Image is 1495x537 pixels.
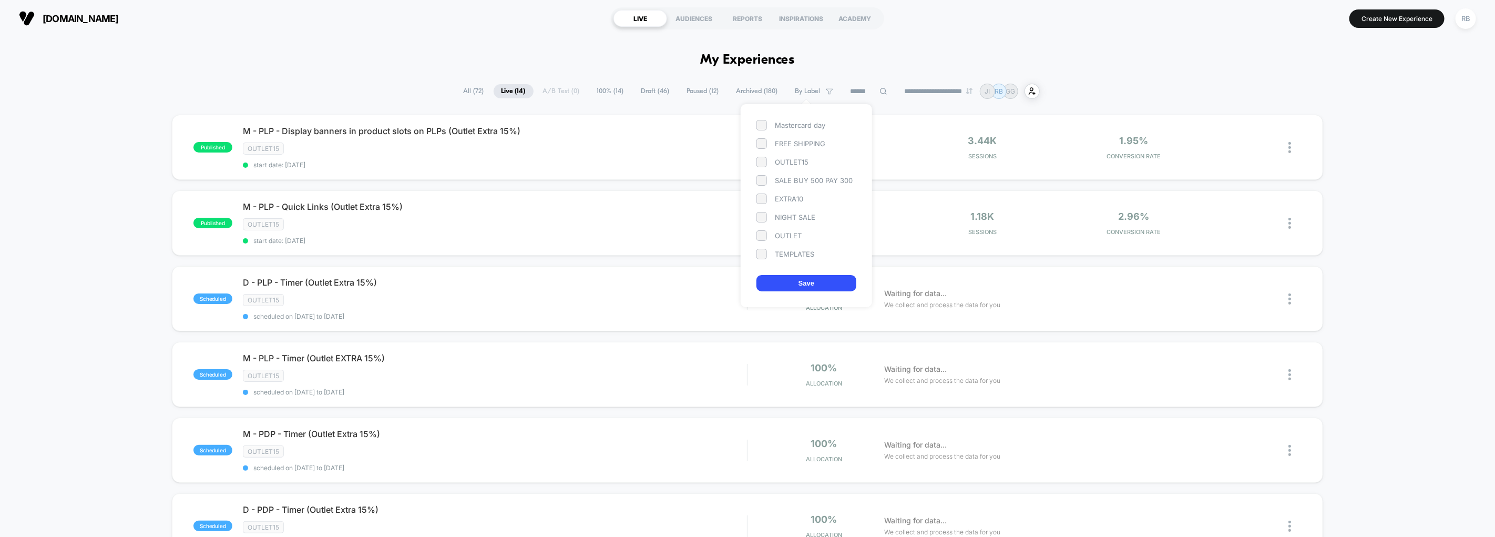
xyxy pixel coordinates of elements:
div: RB [1456,8,1476,29]
div: NIGHT SALE [756,212,856,222]
img: end [966,88,972,94]
span: Live ( 14 ) [494,84,534,98]
div: REPORTS [721,10,774,27]
img: close [1288,445,1291,456]
span: Allocation [806,455,842,463]
div: OUTLET15 [756,157,856,167]
span: Allocation [806,380,842,387]
div: ACADEMY [828,10,882,27]
img: close [1288,142,1291,153]
span: OUTLET15 [243,218,284,230]
span: By Label [795,87,821,95]
span: We collect and process the data for you [884,451,1000,461]
span: 3.44k [968,135,997,146]
div: OUTLET [756,230,856,241]
button: RB [1452,8,1479,29]
p: RB [995,87,1003,95]
span: M - PLP - Timer (Outlet EXTRA 15%) [243,353,747,363]
span: Archived ( 180 ) [729,84,786,98]
span: Waiting for data... [884,288,947,299]
img: Visually logo [19,11,35,26]
span: We collect and process the data for you [884,527,1000,537]
span: 2.96% [1118,211,1149,222]
span: scheduled [193,445,232,455]
div: FREE SHIPPING [756,138,856,149]
span: M - PDP - Timer (Outlet Extra 15%) [243,429,747,439]
button: [DOMAIN_NAME] [16,10,122,27]
span: M - PLP - Quick Links (Outlet Extra 15%) [243,201,747,212]
span: Sessions [909,228,1056,236]
div: SALE BUY 500 PAY 300 [756,175,856,186]
span: CONVERSION RATE [1061,228,1207,236]
span: start date: [DATE] [243,237,747,245]
span: D - PDP - Timer (Outlet Extra 15%) [243,504,747,515]
h1: My Experiences [701,53,795,68]
span: 100% [811,362,837,373]
span: OUTLET15 [243,521,284,533]
img: close [1288,521,1291,532]
div: LIVE [613,10,667,27]
span: scheduled [193,293,232,304]
span: published [193,142,232,153]
span: We collect and process the data for you [884,376,1000,386]
img: close [1288,218,1291,229]
span: 1.95% [1119,135,1148,146]
span: 1.18k [971,211,995,222]
span: CONVERSION RATE [1061,153,1207,160]
span: 100% [811,514,837,525]
div: Mastercard day [756,120,856,130]
span: Waiting for data... [884,363,947,375]
span: M - PLP - Display banners in product slots on PLPs (Outlet Extra 15%) [243,126,747,136]
p: JI [985,87,990,95]
span: Waiting for data... [884,515,947,526]
span: Draft ( 46 ) [633,84,678,98]
span: scheduled [193,521,232,531]
span: We collect and process the data for you [884,300,1000,310]
img: close [1288,369,1291,380]
p: GG [1006,87,1015,95]
span: scheduled on [DATE] to [DATE] [243,464,747,472]
span: Waiting for data... [884,439,947,451]
div: TEMPLATES [756,249,856,259]
span: OUTLET15 [243,294,284,306]
img: close [1288,293,1291,305]
span: published [193,218,232,228]
span: scheduled on [DATE] to [DATE] [243,388,747,396]
span: OUTLET15 [243,445,284,458]
span: OUTLET15 [243,370,284,382]
span: start date: [DATE] [243,161,747,169]
div: INSPIRATIONS [774,10,828,27]
span: 100% [811,438,837,449]
span: [DOMAIN_NAME] [43,13,119,24]
div: EXTRA10 [756,194,856,204]
span: 100% ( 14 ) [589,84,632,98]
span: Paused ( 12 ) [679,84,727,98]
span: OUTLET15 [243,143,284,155]
div: AUDIENCES [667,10,721,27]
span: scheduled [193,369,232,380]
span: scheduled on [DATE] to [DATE] [243,312,747,320]
button: Save [756,275,856,291]
span: Sessions [909,153,1056,160]
button: Create New Experience [1349,9,1445,28]
span: D - PLP - Timer (Outlet Extra 15%) [243,277,747,288]
span: All ( 72 ) [456,84,492,98]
